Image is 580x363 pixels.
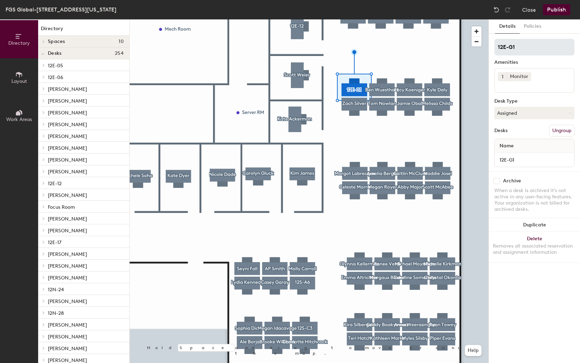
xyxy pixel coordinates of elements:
button: DeleteRemoves all associated reservation and assignment information [489,232,580,262]
span: Focus Room [48,204,75,210]
span: [PERSON_NAME] [48,169,87,175]
span: [PERSON_NAME] [48,263,87,269]
button: Help [465,345,482,356]
span: [PERSON_NAME] [48,334,87,340]
button: Policies [520,19,545,34]
span: [PERSON_NAME] [48,110,87,116]
button: 1 [498,72,507,81]
div: Archive [503,178,521,184]
span: 12E-12 [48,181,62,187]
span: 1 [502,73,503,80]
div: FGS Global-[STREET_ADDRESS][US_STATE] [6,5,116,14]
span: [PERSON_NAME] [48,157,87,163]
span: [PERSON_NAME] [48,98,87,104]
span: 254 [115,51,124,56]
button: Publish [543,4,570,15]
span: [PERSON_NAME] [48,122,87,128]
span: 12N-24 [48,287,64,293]
span: [PERSON_NAME] [48,228,87,234]
div: Monitor [507,72,531,81]
span: [PERSON_NAME] [48,86,87,92]
img: Undo [493,6,500,13]
img: Redo [504,6,511,13]
span: 12E-17 [48,240,61,245]
button: Close [522,4,536,15]
span: [PERSON_NAME] [48,251,87,257]
span: [PERSON_NAME] [48,275,87,281]
span: Name [496,140,517,152]
div: When a desk is archived it's not active in any user-facing features. Your organization is not bil... [494,188,574,213]
button: Ungroup [549,125,574,137]
button: Assigned [494,107,574,119]
span: 12N-28 [48,310,64,316]
span: Spaces [48,39,65,44]
span: [PERSON_NAME] [48,346,87,352]
span: Directory [8,40,30,46]
span: [PERSON_NAME] [48,216,87,222]
span: [PERSON_NAME] [48,322,87,328]
span: [PERSON_NAME] [48,133,87,139]
button: Duplicate [489,218,580,232]
span: Layout [11,78,27,84]
div: Desk Type [494,98,574,104]
span: [PERSON_NAME] [48,192,87,198]
span: Desks [48,51,61,56]
div: Amenities [494,60,574,65]
button: Details [495,19,520,34]
h1: Directory [38,25,129,36]
span: [PERSON_NAME] [48,145,87,151]
span: Work Areas [6,116,32,122]
div: Desks [494,128,508,133]
span: 10 [119,39,124,44]
span: 12E-06 [48,75,63,80]
span: [PERSON_NAME] [48,299,87,304]
span: 12E-05 [48,63,63,69]
input: Unnamed desk [496,155,573,165]
div: Removes all associated reservation and assignment information [493,243,576,256]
